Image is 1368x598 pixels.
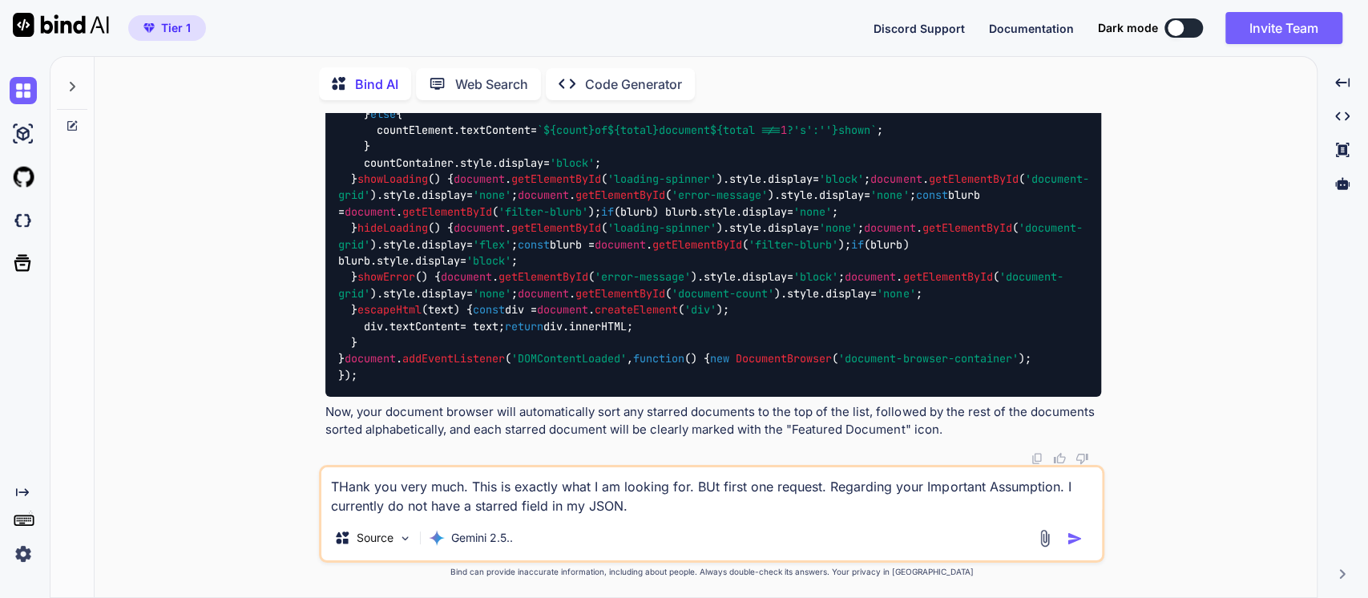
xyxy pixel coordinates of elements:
[870,172,922,186] span: document
[742,204,787,219] span: display
[10,164,37,191] img: githubLight
[473,237,511,252] span: 'flex'
[595,237,646,252] span: document
[402,204,492,219] span: getElementById
[1035,529,1054,547] img: attachment
[429,530,445,546] img: Gemini 2.5 Pro
[398,531,412,545] img: Pick Models
[511,172,601,186] span: getElementById
[672,188,768,203] span: 'error-message'
[601,204,614,219] span: if
[383,286,415,301] span: style
[825,286,870,301] span: display
[1098,20,1158,36] span: Dark mode
[498,204,588,219] span: 'filter-blurb'
[874,22,965,35] span: Discord Support
[710,123,838,137] span: ${total !== ? : }
[321,467,1102,515] textarea: THank you very much. This is exactly what I am looking for. BUt first one request. Regarding your...
[161,20,191,36] span: Tier 1
[1067,531,1083,547] img: icon
[922,221,1011,236] span: getElementById
[345,204,396,219] span: document
[10,207,37,234] img: darkCloudIdeIcon
[498,156,543,170] span: display
[128,15,206,41] button: premiumTier 1
[338,172,1088,202] span: 'document-grid'
[877,286,915,301] span: 'none'
[575,188,665,203] span: getElementById
[505,319,543,333] span: return
[10,540,37,568] img: settings
[989,22,1074,35] span: Documentation
[819,123,832,137] span: ''
[793,270,838,285] span: 'block'
[989,20,1074,37] button: Documentation
[357,270,415,285] span: showError
[13,13,109,37] img: Bind AI
[454,221,505,236] span: document
[569,319,627,333] span: innerHTML
[729,221,761,236] span: style
[607,123,659,137] span: ${total}
[518,286,569,301] span: document
[511,352,627,366] span: 'DOMContentLoaded'
[864,221,915,236] span: document
[383,237,415,252] span: style
[819,172,864,186] span: 'block'
[319,566,1104,578] p: Bind can provide inaccurate information, including about people. Always double-check its answers....
[389,319,460,333] span: textContent
[325,403,1101,439] p: Now, your document browser will automatically sort any starred documents to the top of the list, ...
[518,188,569,203] span: document
[870,188,909,203] span: 'none'
[455,75,528,94] p: Web Search
[704,204,736,219] span: style
[537,303,588,317] span: document
[518,237,550,252] span: const
[370,107,396,121] span: else
[498,270,588,285] span: getElementById
[143,23,155,33] img: premium
[819,221,858,236] span: 'none'
[851,237,864,252] span: if
[355,75,398,94] p: Bind AI
[1225,12,1342,44] button: Invite Team
[742,270,787,285] span: display
[422,237,466,252] span: display
[383,188,415,203] span: style
[607,172,716,186] span: 'loading-spinner'
[915,188,947,203] span: const
[466,253,511,268] span: 'block'
[793,123,813,137] span: 's'
[550,156,595,170] span: 'block'
[415,253,460,268] span: display
[704,270,736,285] span: style
[511,221,601,236] span: getElementById
[1075,452,1088,465] img: dislike
[585,75,682,94] p: Code Generator
[460,123,531,137] span: textContent
[338,221,1082,252] span: 'document-grid'
[736,352,832,366] span: DocumentBrowser
[1031,452,1043,465] img: copy
[768,172,813,186] span: display
[710,352,729,366] span: new
[357,530,393,546] p: Source
[428,303,454,317] span: text
[402,352,505,366] span: addEventListener
[749,237,838,252] span: 'filter-blurb'
[441,270,492,285] span: document
[595,303,678,317] span: createElement
[838,352,1018,366] span: 'document-browser-container'
[460,156,492,170] span: style
[684,303,716,317] span: 'div'
[345,352,396,366] span: document
[357,221,428,236] span: hideLoading
[729,172,761,186] span: style
[473,286,511,301] span: 'none'
[575,286,665,301] span: getElementById
[537,123,877,137] span: ` of document shown`
[672,286,774,301] span: 'document-count'
[633,352,684,366] span: function
[422,286,466,301] span: display
[793,204,832,219] span: 'none'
